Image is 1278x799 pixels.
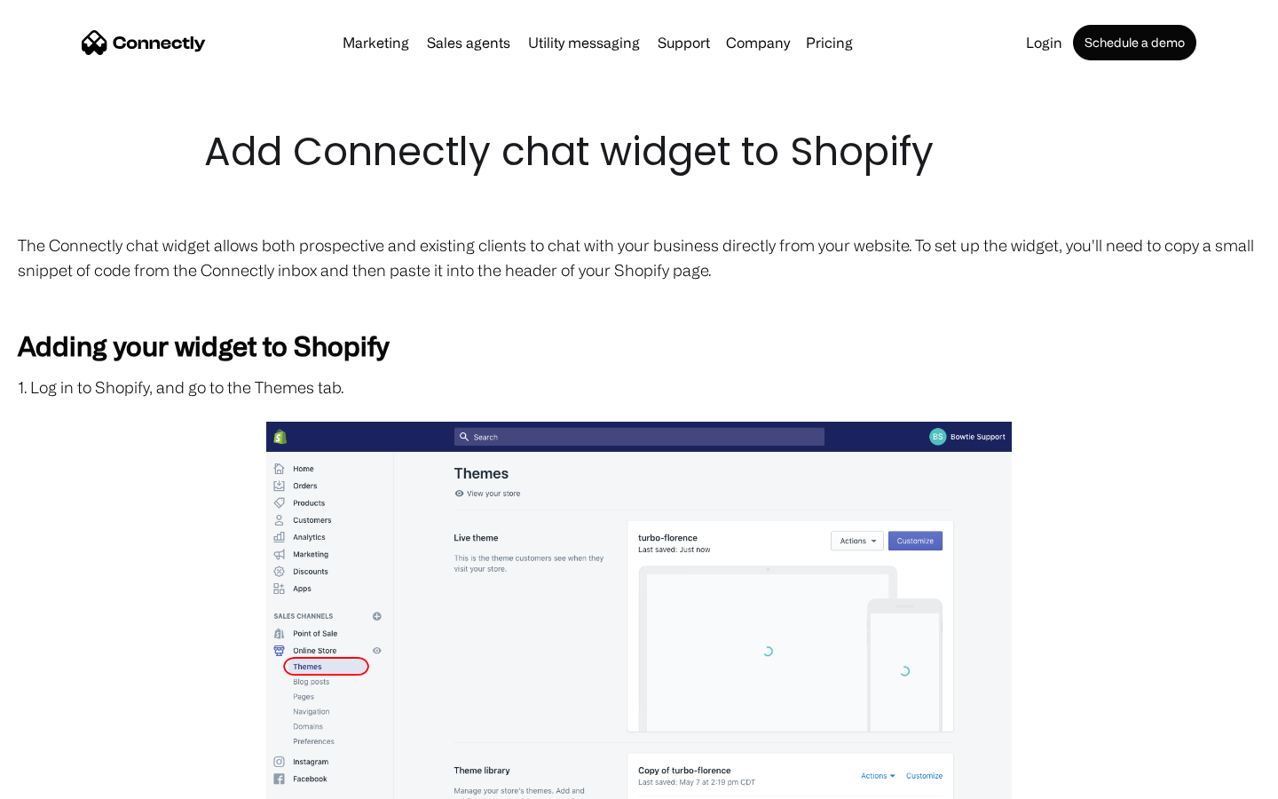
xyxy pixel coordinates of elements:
[1019,36,1069,50] a: Login
[335,36,416,50] a: Marketing
[1073,25,1196,60] a: Schedule a demo
[18,375,1260,399] p: 1. Log in to Shopify, and go to the Themes tab.
[35,768,106,793] ul: Language list
[204,124,1074,179] h1: Add Connectly chat widget to Shopify
[18,233,1260,282] p: The Connectly chat widget allows both prospective and existing clients to chat with your business...
[82,29,206,56] a: home
[726,30,790,55] div: Company
[651,36,717,50] a: Support
[721,30,795,55] div: Company
[521,36,647,50] a: Utility messaging
[420,36,517,50] a: Sales agents
[799,36,860,50] a: Pricing
[18,330,389,360] strong: Adding your widget to Shopify
[18,768,106,793] aside: Language selected: English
